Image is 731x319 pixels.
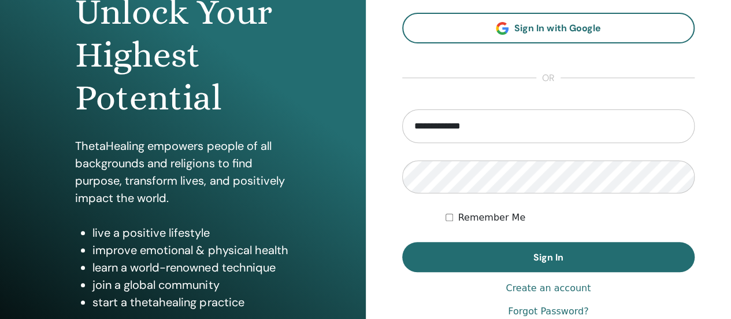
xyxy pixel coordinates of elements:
button: Sign In [402,242,695,272]
label: Remember Me [458,211,525,225]
li: learn a world-renowned technique [92,259,290,276]
a: Forgot Password? [508,305,588,318]
li: live a positive lifestyle [92,224,290,241]
span: or [536,71,561,85]
span: Sign In with Google [514,22,600,34]
a: Create an account [506,281,591,295]
li: join a global community [92,276,290,294]
li: start a thetahealing practice [92,294,290,311]
li: improve emotional & physical health [92,241,290,259]
span: Sign In [533,251,563,263]
p: ThetaHealing empowers people of all backgrounds and religions to find purpose, transform lives, a... [75,137,290,207]
a: Sign In with Google [402,13,695,43]
div: Keep me authenticated indefinitely or until I manually logout [446,211,695,225]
